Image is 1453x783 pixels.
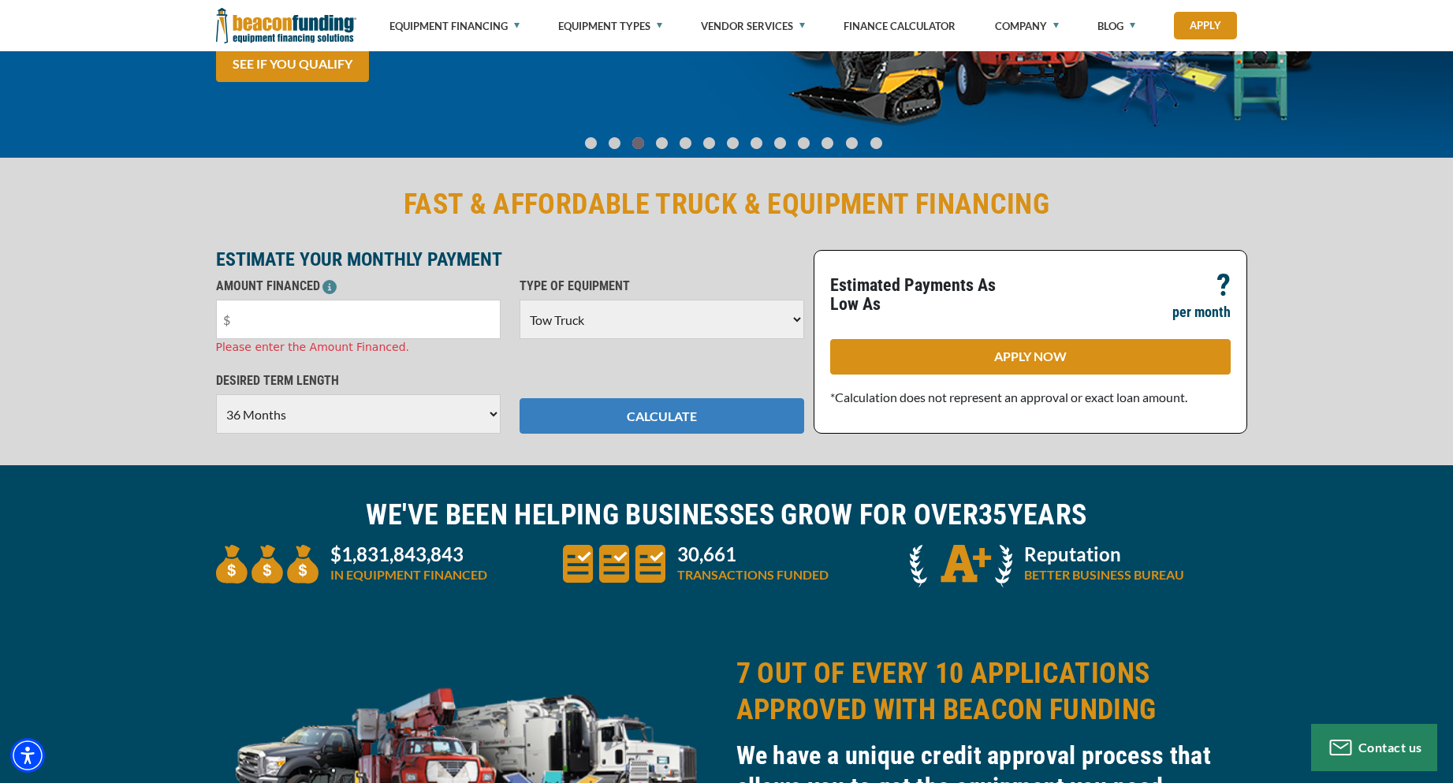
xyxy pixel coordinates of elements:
[830,276,1021,314] p: Estimated Payments As Low As
[216,47,369,82] a: SEE IF YOU QUALIFY
[1216,276,1231,295] p: ?
[628,136,647,150] a: Go To Slide 2
[1024,545,1184,564] p: Reputation
[699,136,718,150] a: Go To Slide 5
[216,497,1238,533] h2: WE'VE BEEN HELPING BUSINESSES GROW FOR OVER YEARS
[1358,740,1422,755] span: Contact us
[216,277,501,296] p: AMOUNT FINANCED
[1174,12,1237,39] a: Apply
[866,136,886,150] a: Go To Slide 12
[830,390,1187,405] span: *Calculation does not represent an approval or exact loan amount.
[818,136,837,150] a: Go To Slide 10
[723,136,742,150] a: Go To Slide 6
[676,136,695,150] a: Go To Slide 4
[216,186,1238,222] h2: FAST & AFFORDABLE TRUCK & EQUIPMENT FINANCING
[10,738,45,773] div: Accessibility Menu
[978,498,1008,531] span: 35
[652,136,671,150] a: Go To Slide 3
[842,136,862,150] a: Go To Slide 11
[1172,303,1231,322] p: per month
[216,545,319,584] img: three money bags to convey large amount of equipment financed
[605,136,624,150] a: Go To Slide 1
[216,371,501,390] p: DESIRED TERM LENGTH
[216,339,501,356] div: Please enter the Amount Financed.
[736,655,1238,728] h2: 7 OUT OF EVERY 10 APPLICATIONS APPROVED WITH BEACON FUNDING
[677,545,829,564] p: 30,661
[1311,724,1437,771] button: Contact us
[216,250,804,269] p: ESTIMATE YOUR MONTHLY PAYMENT
[677,565,829,584] p: TRANSACTIONS FUNDED
[1024,565,1184,584] p: BETTER BUSINESS BUREAU
[330,565,487,584] p: IN EQUIPMENT FINANCED
[520,277,804,296] p: TYPE OF EQUIPMENT
[770,136,789,150] a: Go To Slide 8
[330,545,487,564] p: $1,831,843,843
[581,136,600,150] a: Go To Slide 0
[747,136,766,150] a: Go To Slide 7
[520,398,804,434] button: CALCULATE
[216,756,717,771] a: equipment collage
[216,300,501,339] input: $
[830,339,1231,375] a: APPLY NOW
[794,136,813,150] a: Go To Slide 9
[910,545,1012,587] img: A + icon
[563,545,665,583] img: three document icons to convery large amount of transactions funded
